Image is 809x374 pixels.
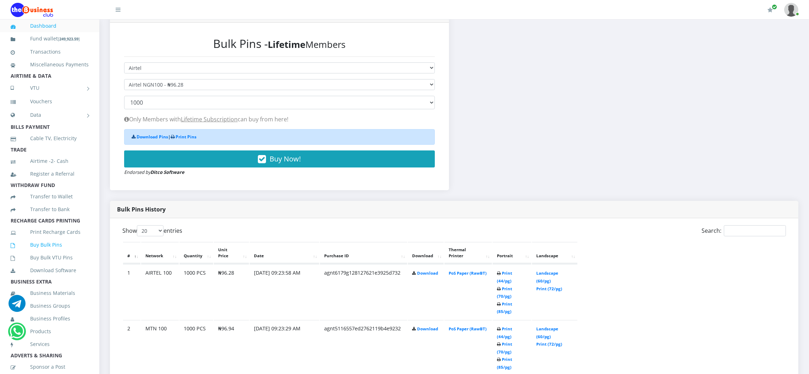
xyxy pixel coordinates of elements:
a: Buy Bulk VTU Pins [11,249,89,266]
td: 1000 PCS [179,264,213,319]
a: Print (44/pg) [497,326,512,339]
a: Print (85/pg) [497,357,512,370]
a: Data [11,106,89,124]
a: Download Software [11,262,89,279]
strong: Bulk Pins History [117,205,166,213]
a: Print (72/pg) [536,286,562,291]
th: Landscape: activate to sort column ascending [532,242,577,264]
label: Search: [702,225,786,236]
th: Network: activate to sort column ascending [141,242,179,264]
span: Buy Now! [270,154,301,164]
th: Portrait: activate to sort column ascending [493,242,531,264]
a: PoS Paper (RawBT) [449,270,487,276]
label: Show entries [122,225,182,236]
a: Products [11,323,89,340]
a: Print (70/pg) [497,341,512,354]
h2: Bulk Pins - [124,37,435,50]
td: AIRTEL 100 [141,264,179,319]
a: Print (70/pg) [497,286,512,299]
a: PoS Paper (RawBT) [449,326,487,331]
b: 249,923.59 [59,36,78,42]
span: Renew/Upgrade Subscription [772,4,777,10]
a: Print (44/pg) [497,270,512,284]
a: Business Profiles [11,310,89,327]
a: Business Groups [11,298,89,314]
a: Download Pins [137,134,168,140]
a: Chat for support [9,300,26,312]
button: Buy Now! [124,150,435,167]
a: Buy Bulk Pins [11,237,89,253]
a: Print Pins [176,134,196,140]
strong: | [132,134,196,140]
th: Quantity: activate to sort column ascending [179,242,213,264]
img: Logo [11,3,53,17]
p: Only Members with can buy from here! [124,115,435,123]
th: Date: activate to sort column ascending [250,242,319,264]
img: User [784,3,798,17]
th: #: activate to sort column descending [123,242,140,264]
th: Download: activate to sort column ascending [408,242,444,264]
input: Search: [724,225,786,236]
th: Thermal Printer: activate to sort column ascending [444,242,492,264]
a: Transfer to Wallet [11,188,89,205]
small: Members [268,38,345,51]
a: Landscape (60/pg) [536,326,558,339]
b: Lifetime [268,38,305,51]
a: Print Recharge Cards [11,224,89,240]
a: Print (85/pg) [497,301,512,314]
small: [ ] [58,36,80,42]
a: Lifetime Subscription [181,115,238,123]
a: Download [417,326,438,331]
strong: Ditco Software [150,169,184,175]
th: Unit Price: activate to sort column ascending [214,242,249,264]
a: Cable TV, Electricity [11,130,89,147]
a: Fund wallet[249,923.59] [11,31,89,47]
select: Showentries [137,225,164,236]
td: ₦96.28 [214,264,249,319]
a: Dashboard [11,18,89,34]
td: [DATE] 09:23:58 AM [250,264,319,319]
a: Download [417,270,438,276]
a: Register a Referral [11,166,89,182]
small: Endorsed by [124,169,184,175]
a: Miscellaneous Payments [11,56,89,73]
th: Purchase ID: activate to sort column ascending [320,242,407,264]
a: Vouchers [11,93,89,110]
a: Chat for support [10,328,24,340]
a: Business Materials [11,285,89,301]
td: 1 [123,264,140,319]
a: Print (72/pg) [536,341,562,347]
a: Services [11,336,89,352]
a: Transfer to Bank [11,201,89,218]
td: agnt6179g128127621e3925d732 [320,264,407,319]
a: VTU [11,79,89,97]
a: Transactions [11,44,89,60]
a: Airtime -2- Cash [11,153,89,169]
a: Landscape (60/pg) [536,270,558,284]
i: Renew/Upgrade Subscription [768,7,773,13]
